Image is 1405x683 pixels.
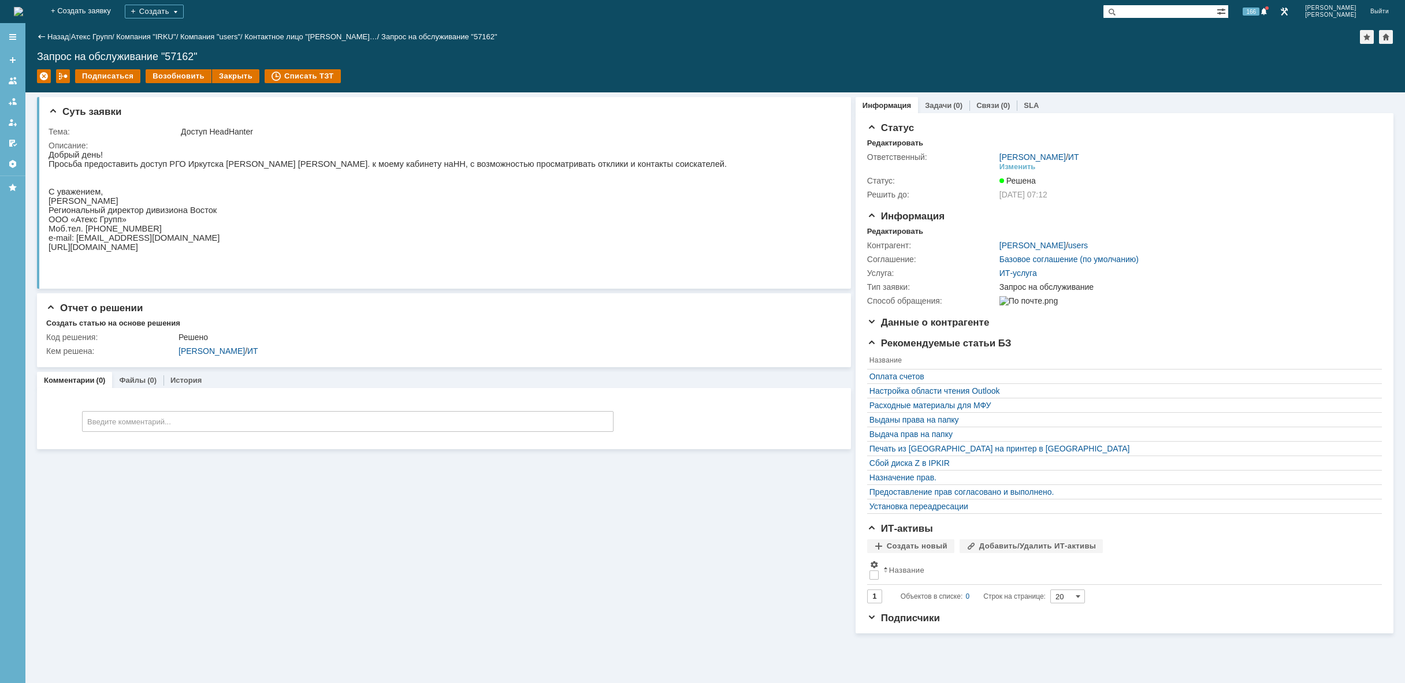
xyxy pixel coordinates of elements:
span: [PERSON_NAME] [1305,5,1356,12]
a: Атекс Групп [71,32,112,41]
div: Кем решена: [46,346,176,356]
div: Работа с массовостью [56,69,70,83]
div: Способ обращения: [867,296,997,305]
div: Ответственный: [867,152,997,162]
a: Расходные материалы для МФУ [869,401,1374,410]
i: Строк на странице: [901,589,1046,603]
span: Подписчики [867,613,940,624]
span: [PERSON_NAME] [1305,12,1356,18]
div: / [999,241,1088,250]
div: / [180,32,244,41]
div: Код решения: [46,333,176,342]
a: Задачи [925,101,951,110]
a: Мои согласования [3,134,22,152]
a: Компания "IRKU" [116,32,176,41]
div: Доступ HeadHanter [181,127,831,136]
div: Изменить [999,162,1036,171]
div: / [179,346,831,356]
div: Добавить в избранное [1360,30,1374,44]
a: Выдача прав на папку [869,430,1374,439]
span: Объектов в списке: [901,592,962,600]
a: [PERSON_NAME] [999,241,1066,250]
a: [PERSON_NAME] [179,346,245,356]
span: ИТ-активы [867,523,933,534]
span: Информация [867,211,945,222]
span: Данные о контрагенте [867,317,990,328]
a: Сбой диска Z в IPKIR [869,458,1374,468]
a: Контактное лицо "[PERSON_NAME]… [244,32,377,41]
div: / [999,152,1079,162]
div: Контрагент: [867,241,997,250]
div: Описание: [49,141,834,150]
a: Настройки [3,155,22,173]
div: Сделать домашней страницей [1379,30,1393,44]
div: / [116,32,180,41]
th: Название [867,354,1376,370]
span: Статус [867,122,914,133]
a: ИТ [1068,152,1079,162]
a: Оплата счетов [869,372,1374,381]
div: Услуга: [867,268,997,278]
div: Решено [179,333,831,342]
a: Назад [47,32,69,41]
a: Компания "users" [180,32,240,41]
div: Редактировать [867,139,923,148]
div: Редактировать [867,227,923,236]
div: (0) [1001,101,1010,110]
a: Мои заявки [3,113,22,132]
a: Перейти на домашнюю страницу [14,7,23,16]
span: Расширенный поиск [1217,5,1228,16]
div: Статус: [867,176,997,185]
div: Создать [125,5,184,18]
a: Назначение прав. [869,473,1374,482]
span: Отчет о решении [46,303,143,313]
a: Базовое соглашение (по умолчанию) [999,255,1139,264]
span: HH [405,9,417,18]
a: Перейти в интерфейс администратора [1277,5,1291,18]
div: Тип заявки: [867,282,997,292]
a: Комментарии [44,376,95,385]
span: Рекомендуемые статьи БЗ [867,338,1012,349]
div: Удалить [37,69,51,83]
a: Заявки на командах [3,72,22,90]
div: (0) [147,376,157,385]
a: Предоставление прав согласовано и выполнено. [869,487,1374,497]
div: / [244,32,381,41]
div: Запрос на обслуживание "57162" [381,32,497,41]
a: Информация [863,101,911,110]
span: Решена [999,176,1036,185]
img: По почте.png [999,296,1058,305]
img: logo [14,7,23,16]
a: Установка переадресации [869,502,1374,511]
a: Заявки в моей ответственности [3,92,22,111]
a: users [1068,241,1088,250]
div: (0) [96,376,106,385]
div: Соглашение: [867,255,997,264]
div: | [69,32,70,40]
div: Тема: [49,127,179,136]
a: Файлы [119,376,146,385]
a: Настройка области чтения Outlook [869,386,1374,395]
a: ИТ [247,346,258,356]
div: Запрос на обслуживание "57162" [37,51,1393,62]
a: Связи [976,101,999,110]
a: ИТ-услуга [999,268,1037,278]
div: Решить до: [867,190,997,199]
div: Выданы права на папку [869,415,1374,424]
div: Запрос на обслуживание [999,282,1374,292]
div: 0 [966,589,970,603]
div: Название [889,566,924,574]
th: Название [881,558,1376,585]
a: Печать из [GEOGRAPHIC_DATA] на принтер в [GEOGRAPHIC_DATA] [869,444,1374,453]
a: История [170,376,202,385]
div: Создать статью на основе решения [46,319,180,328]
span: [DATE] 07:12 [999,190,1047,199]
